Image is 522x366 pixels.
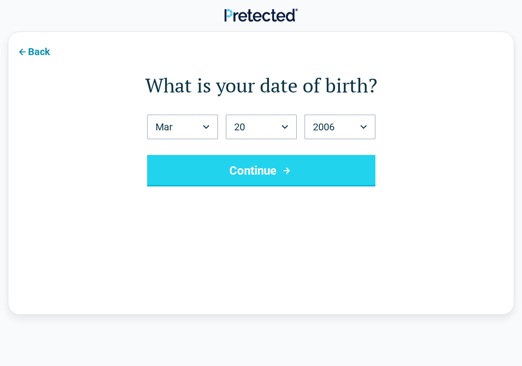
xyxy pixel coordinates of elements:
[305,115,375,139] button: Birth Year
[48,71,474,99] h1: What is your date of birth?
[147,115,218,139] button: Birth Month
[8,40,58,62] button: Back
[147,155,375,186] button: Continue
[226,115,297,139] button: Birth Day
